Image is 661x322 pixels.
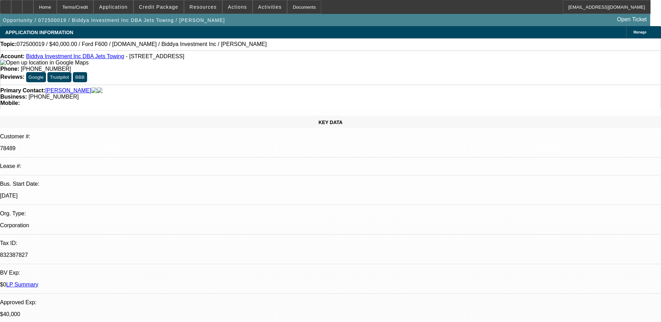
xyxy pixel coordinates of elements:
[139,4,178,10] span: Credit Package
[258,4,282,10] span: Activities
[0,87,45,94] strong: Primary Contact:
[0,60,89,66] img: Open up location in Google Maps
[0,94,27,100] strong: Business:
[26,53,124,59] a: Biddya Investment Inc DBA Jets Towing
[614,14,650,25] a: Open Ticket
[223,0,252,14] button: Actions
[94,0,133,14] button: Application
[91,87,97,94] img: facebook-icon.png
[190,4,217,10] span: Resources
[318,120,343,125] span: KEY DATA
[0,74,24,80] strong: Reviews:
[0,100,20,106] strong: Mobile:
[633,30,646,34] span: Manage
[26,72,46,82] button: Google
[228,4,247,10] span: Actions
[0,66,19,72] strong: Phone:
[253,0,287,14] button: Activities
[3,17,225,23] span: Opportunity / 072500019 / Biddya Investment Inc DBA Jets Towing / [PERSON_NAME]
[47,72,71,82] button: Trustpilot
[17,41,267,47] span: 072500019 / $40,000.00 / Ford F600 / [DOMAIN_NAME] / Biddya Investment Inc / [PERSON_NAME]
[45,87,91,94] a: [PERSON_NAME]
[21,66,71,72] span: [PHONE_NUMBER]
[134,0,184,14] button: Credit Package
[0,53,24,59] strong: Account:
[29,94,79,100] span: [PHONE_NUMBER]
[97,87,102,94] img: linkedin-icon.png
[73,72,87,82] button: BBB
[5,30,73,35] span: APPLICATION INFORMATION
[6,282,38,287] a: LP Summary
[0,60,89,66] a: View Google Maps
[126,53,184,59] span: - [STREET_ADDRESS]
[99,4,128,10] span: Application
[184,0,222,14] button: Resources
[0,41,17,47] strong: Topic:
